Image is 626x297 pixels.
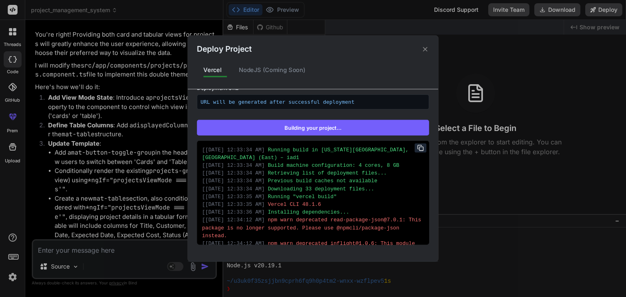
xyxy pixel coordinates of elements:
span: [ [DATE] 12:33:34 AM ] [202,178,265,184]
div: Installing dependencies... [202,208,424,216]
div: npm warn deprecated read-package-json@7.0.1: This package is no longer supported. Please use @npm... [202,216,424,240]
div: Vercel [197,61,228,79]
div: Vercel CLI 48.1.6 [202,201,424,208]
span: [ [DATE] 12:34:12 AM ] [202,240,265,246]
div: npm warn deprecated inflight@1.0.6: This module is not supported, and leaks memory. Do not use it... [202,240,424,271]
div: Downloading 33 deployment files... [202,185,424,193]
span: [ [DATE] 12:33:34 AM ] [202,170,265,176]
button: Building your project... [197,120,429,135]
label: Deployment URL [197,84,429,92]
div: Retrieving list of deployment files... [202,169,424,177]
span: [ [DATE] 12:34:12 AM ] [202,217,265,223]
span: [ [DATE] 12:33:35 AM ] [202,201,265,207]
h2: Deploy Project [197,44,251,55]
div: Running "vercel build" [202,193,424,201]
button: Copy URL [415,143,427,152]
div: Build machine configuration: 4 cores, 8 GB [202,162,424,169]
span: [ [DATE] 12:33:34 AM ] [202,147,265,153]
span: [ [DATE] 12:33:35 AM ] [202,194,265,199]
span: [ [DATE] 12:33:36 AM ] [202,210,265,215]
p: URL will be generated after successful deployment [201,98,425,106]
div: NodeJS (Coming Soon) [232,61,312,79]
span: [ [DATE] 12:33:34 AM ] [202,186,265,192]
span: [ [DATE] 12:33:34 AM ] [202,162,265,168]
div: Previous build caches not available [202,177,424,185]
div: Running build in [US_STATE][GEOGRAPHIC_DATA], [GEOGRAPHIC_DATA] (East) – iad1 [202,146,424,162]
